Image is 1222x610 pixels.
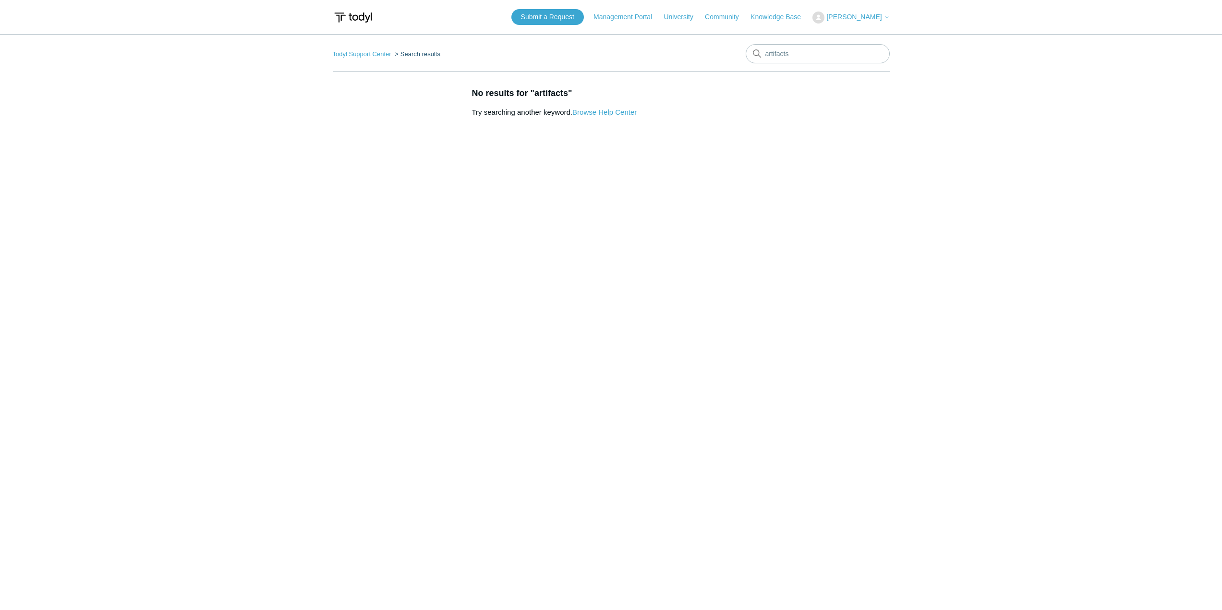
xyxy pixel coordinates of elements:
[812,12,889,24] button: [PERSON_NAME]
[572,108,637,116] a: Browse Help Center
[705,12,749,22] a: Community
[333,50,393,58] li: Todyl Support Center
[393,50,440,58] li: Search results
[472,87,890,100] h1: No results for "artifacts"
[826,13,882,21] span: [PERSON_NAME]
[750,12,811,22] a: Knowledge Base
[593,12,662,22] a: Management Portal
[333,50,391,58] a: Todyl Support Center
[333,9,374,26] img: Todyl Support Center Help Center home page
[511,9,584,25] a: Submit a Request
[746,44,890,63] input: Search
[664,12,702,22] a: University
[472,107,890,118] p: Try searching another keyword.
